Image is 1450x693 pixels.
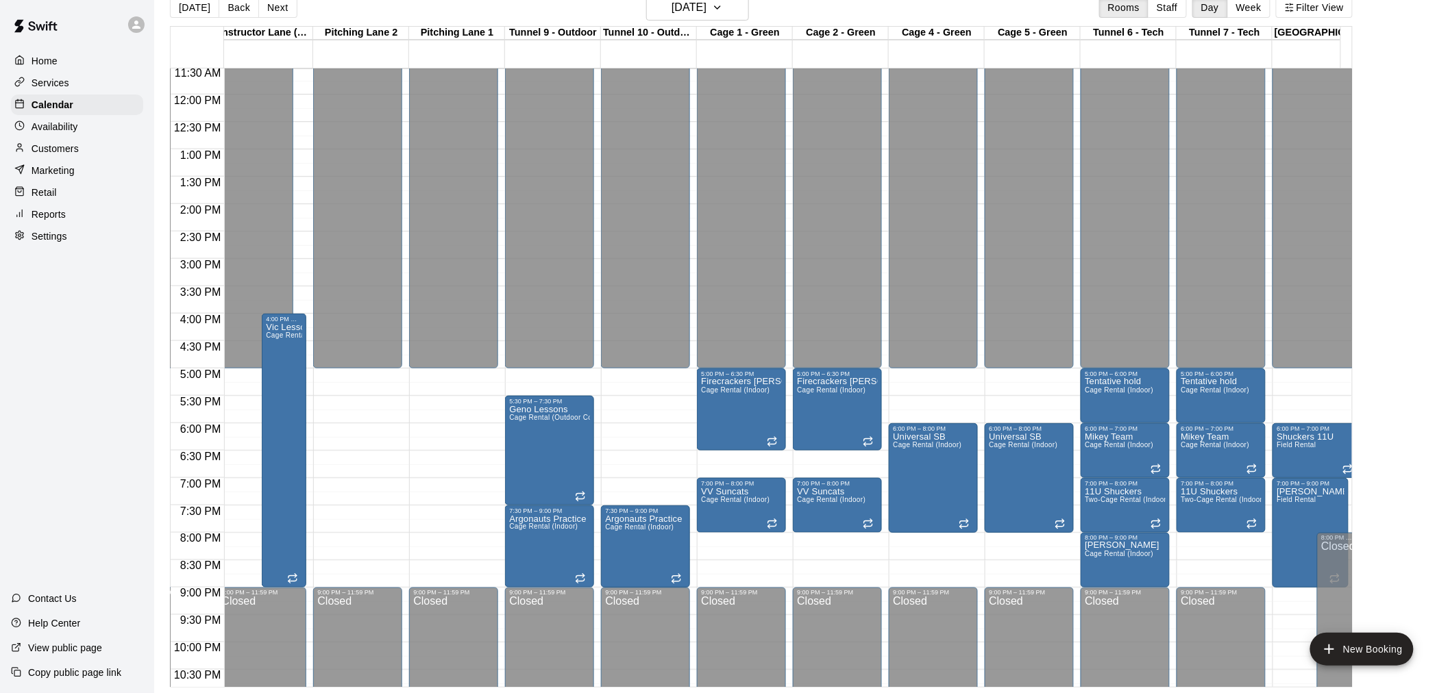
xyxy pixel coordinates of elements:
[11,160,143,181] a: Marketing
[701,496,770,503] span: Cage Rental (Indoor)
[28,592,77,605] p: Contact Us
[1181,496,1265,503] span: Two-Cage Rental (Indoor)
[575,491,586,502] span: Recurring event
[1181,425,1262,432] div: 6:00 PM – 7:00 PM
[793,478,882,533] div: 7:00 PM – 8:00 PM: VV Suncats
[893,590,974,596] div: 9:00 PM – 11:59 PM
[893,425,974,432] div: 6:00 PM – 8:00 PM
[509,398,590,405] div: 5:30 PM – 7:30 PM
[177,204,225,216] span: 2:00 PM
[1081,478,1170,533] div: 7:00 PM – 8:00 PM: 11U Shuckers
[671,573,682,584] span: Recurring event
[985,423,1074,533] div: 6:00 PM – 8:00 PM: Universal SB
[1085,496,1169,503] span: Two-Cage Rental (Indoor)
[601,505,690,588] div: 7:30 PM – 9:00 PM: Argonauts Practice
[177,286,225,298] span: 3:30 PM
[171,642,224,654] span: 10:00 PM
[317,590,398,596] div: 9:00 PM – 11:59 PM
[1277,441,1316,449] span: Field Rental
[1177,27,1273,40] div: Tunnel 7 - Tech
[989,590,1070,596] div: 9:00 PM – 11:59 PM
[11,182,143,203] a: Retail
[697,27,793,40] div: Cage 1 - Green
[1085,535,1166,542] div: 8:00 PM – 9:00 PM
[889,27,985,40] div: Cage 4 - Green
[177,451,225,462] span: 6:30 PM
[509,414,613,421] span: Cage Rental (Outdoor Covered)
[32,76,69,90] p: Services
[1055,518,1066,529] span: Recurring event
[177,149,225,161] span: 1:00 PM
[1081,423,1170,478] div: 6:00 PM – 7:00 PM: Mikey Team
[177,396,225,407] span: 5:30 PM
[11,94,143,115] a: Calendar
[171,670,224,681] span: 10:30 PM
[11,226,143,247] a: Settings
[32,98,73,112] p: Calendar
[28,641,102,655] p: View public page
[28,616,80,630] p: Help Center
[11,204,143,225] a: Reports
[177,505,225,517] span: 7:30 PM
[701,590,782,596] div: 9:00 PM – 11:59 PM
[171,67,225,79] span: 11:30 AM
[985,27,1081,40] div: Cage 5 - Green
[1246,464,1257,475] span: Recurring event
[409,27,505,40] div: Pitching Lane 1
[697,478,786,533] div: 7:00 PM – 8:00 PM: VV Suncats
[32,207,66,221] p: Reports
[1181,590,1262,596] div: 9:00 PM – 11:59 PM
[1181,370,1262,377] div: 5:00 PM – 6:00 PM
[797,386,865,394] span: Cage Rental (Indoor)
[1081,27,1177,40] div: Tunnel 6 - Tech
[1273,478,1349,588] div: 7:00 PM – 9:00 PM: Carlos Soccer
[266,331,369,339] span: Cage Rental (Outdoor Covered)
[863,518,874,529] span: Recurring event
[1085,386,1153,394] span: Cage Rental (Indoor)
[1177,423,1266,478] div: 6:00 PM – 7:00 PM: Mikey Team
[32,120,78,134] p: Availability
[1246,518,1257,529] span: Recurring event
[221,590,302,596] div: 9:00 PM – 11:59 PM
[1342,464,1353,475] span: Recurring event
[171,94,224,106] span: 12:00 PM
[11,73,143,93] div: Services
[177,588,225,599] span: 9:00 PM
[177,259,225,270] span: 3:00 PM
[11,138,143,159] a: Customers
[797,370,878,377] div: 5:00 PM – 6:30 PM
[509,507,590,514] div: 7:30 PM – 9:00 PM
[177,177,225,188] span: 1:30 PM
[266,316,302,323] div: 4:00 PM – 9:00 PM
[32,164,75,177] p: Marketing
[863,436,874,447] span: Recurring event
[1273,27,1368,40] div: [GEOGRAPHIC_DATA]
[1085,480,1166,487] div: 7:00 PM – 8:00 PM
[1085,425,1166,432] div: 6:00 PM – 7:00 PM
[171,122,224,134] span: 12:30 PM
[262,314,306,588] div: 4:00 PM – 9:00 PM: Vic Lessons
[1081,533,1170,588] div: 8:00 PM – 9:00 PM: Owen Pitching
[797,590,878,596] div: 9:00 PM – 11:59 PM
[1273,423,1362,478] div: 6:00 PM – 7:00 PM: Shuckers 11U
[1085,370,1166,377] div: 5:00 PM – 6:00 PM
[601,27,697,40] div: Tunnel 10 - Outdoor
[11,116,143,137] a: Availability
[793,27,889,40] div: Cage 2 - Green
[767,518,778,529] span: Recurring event
[313,27,409,40] div: Pitching Lane 2
[701,386,770,394] span: Cage Rental (Indoor)
[32,54,58,68] p: Home
[177,314,225,325] span: 4:00 PM
[32,186,57,199] p: Retail
[1277,496,1316,503] span: Field Rental
[1277,480,1344,487] div: 7:00 PM – 9:00 PM
[11,51,143,71] a: Home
